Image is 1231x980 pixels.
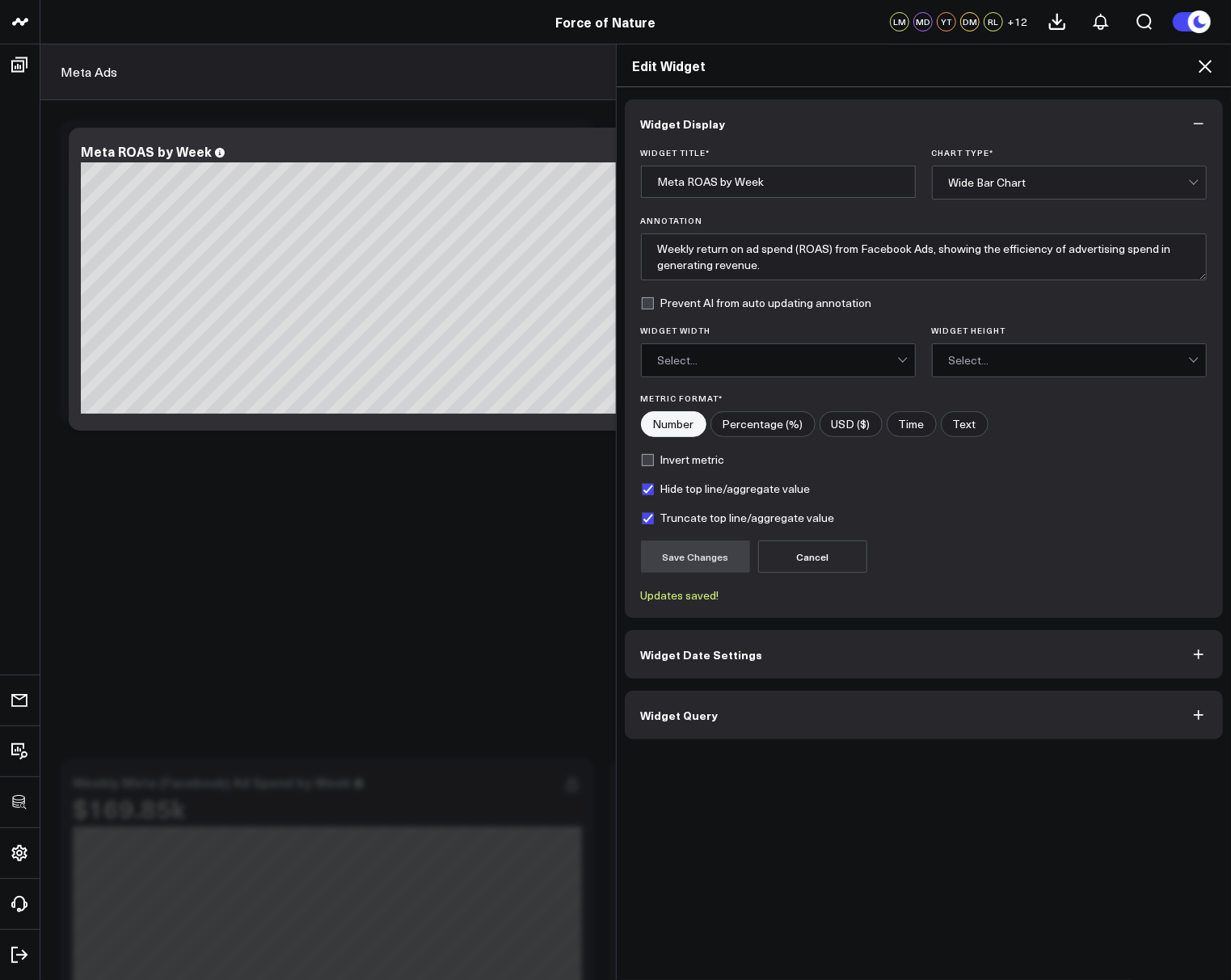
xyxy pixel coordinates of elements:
div: DM [960,12,980,32]
button: Widget Query [625,691,1224,739]
textarea: Weekly return on ad spend (ROAS) from Facebook Ads, showing the efficiency of advertising spend i... [641,233,1208,280]
span: Widget Display [641,117,726,130]
h2: Edit Widget [633,57,1216,74]
span: + 12 [1007,16,1027,27]
div: Wide Bar Chart [949,176,1188,189]
label: Hide top line/aggregate value [641,482,811,495]
span: Widget Date Settings [641,648,763,661]
div: Select... [949,354,1188,367]
label: Time [887,411,937,437]
div: RL [984,12,1003,32]
div: Select... [658,354,897,367]
button: +12 [1007,12,1027,32]
label: Widget Height [932,326,1207,335]
label: Percentage (%) [710,411,816,437]
label: Truncate top line/aggregate value [641,511,835,524]
label: Metric Format* [641,393,1208,403]
label: Invert metric [641,453,725,466]
button: Widget Display [625,99,1224,148]
button: Cancel [758,540,867,573]
label: Prevent AI from auto updating annotation [641,297,872,309]
span: Widget Query [641,709,719,721]
label: Annotation [641,216,1208,225]
div: LM [890,12,909,32]
button: Save Changes [641,540,750,573]
label: Widget Width [641,326,916,335]
label: Widget Title * [641,148,916,158]
div: YT [937,12,956,32]
div: MD [913,12,933,32]
button: Widget Date Settings [625,630,1224,679]
label: USD ($) [820,411,883,437]
input: Enter your widget title [641,166,916,198]
div: Updates saved! [641,589,1208,602]
label: Number [641,411,706,437]
label: Text [941,411,989,437]
a: Force of Nature [555,13,656,31]
label: Chart Type * [932,148,1207,158]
